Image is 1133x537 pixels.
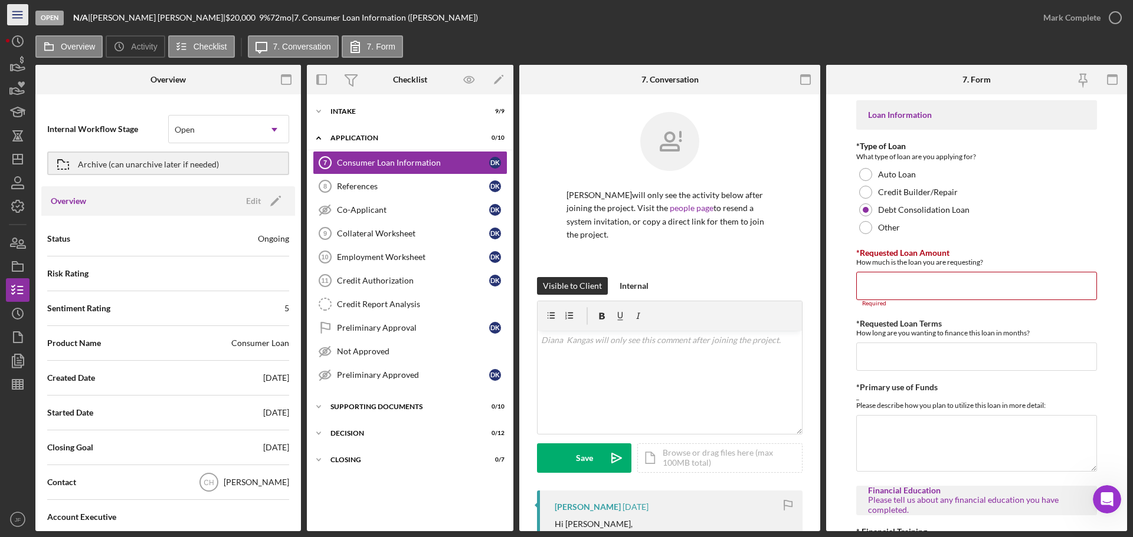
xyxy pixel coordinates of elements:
[543,277,602,295] div: Visible to Client
[47,337,101,349] span: Product Name
[47,442,93,453] span: Closing Goal
[175,125,195,134] div: Open
[483,134,505,141] div: 0 / 10
[330,108,475,115] div: Intake
[35,35,103,58] button: Overview
[868,110,1085,120] div: Loan Information
[489,275,501,286] div: D K
[337,158,489,167] div: Consumer Loan Information
[878,205,970,215] label: Debt Consolidation Loan
[367,42,395,51] label: 7. Form
[47,268,89,279] span: Risk Rating
[47,302,110,314] span: Sentiment Rating
[483,456,505,463] div: 0 / 7
[47,476,76,488] span: Contact
[194,42,227,51] label: Checklist
[856,258,1097,266] div: How much is the loan you are requesting?
[313,340,507,363] a: Not Approved
[878,187,958,197] label: Credit Builder/Repair
[106,35,165,58] button: Activity
[321,253,328,261] tspan: 10
[856,248,949,258] label: *Requested Loan Amount
[483,403,505,410] div: 0 / 10
[321,277,328,284] tspan: 11
[878,223,900,232] label: Other
[47,407,93,419] span: Started Date
[337,229,489,238] div: Collateral Worksheet
[47,151,289,175] button: Archive (can unarchive later if needed)
[330,456,475,463] div: Closing
[489,322,501,334] div: D K
[61,42,95,51] label: Overview
[337,299,507,309] div: Credit Report Analysis
[337,205,489,215] div: Co-Applicant
[313,363,507,387] a: Preliminary ApprovedDK
[313,198,507,222] a: Co-ApplicantDK
[641,75,699,84] div: 7. Conversation
[489,251,501,263] div: D K
[204,479,214,487] text: CH
[555,502,621,512] div: [PERSON_NAME]
[15,516,21,523] text: JF
[313,316,507,340] a: Preliminary ApprovalDK
[489,180,501,192] div: D K
[239,192,286,210] button: Edit
[337,276,489,285] div: Credit Authorization
[313,174,507,198] a: 8ReferencesDK
[856,318,942,328] label: *Requested Loan Terms
[962,75,991,84] div: 7. Form
[150,75,186,84] div: Overview
[313,222,507,245] a: 9Collateral WorksheetDK
[337,347,507,356] div: Not Approved
[47,233,70,245] span: Status
[273,42,331,51] label: 7. Conversation
[483,108,505,115] div: 9 / 9
[168,35,235,58] button: Checklist
[47,511,116,523] span: Account Executive
[878,170,916,179] label: Auto Loan
[263,372,289,384] div: [DATE]
[856,527,1097,536] div: * Financial Training
[313,269,507,292] a: 11Credit AuthorizationDK
[47,123,168,135] span: Internal Workflow Stage
[35,11,64,25] div: Open
[393,75,427,84] div: Checklist
[73,13,90,22] div: |
[537,277,608,295] button: Visible to Client
[292,13,478,22] div: | 7. Consumer Loan Information ([PERSON_NAME])
[231,337,289,349] div: Consumer Loan
[224,476,289,488] div: [PERSON_NAME]
[856,328,1097,337] div: How long are you wanting to finance this loan in months?
[246,192,261,210] div: Edit
[856,141,1097,151] div: *Type of Loan
[330,403,475,410] div: Supporting Documents
[576,443,593,473] div: Save
[313,151,507,174] a: 7Consumer Loan InformationDK
[330,430,475,437] div: Decision
[337,252,489,262] div: Employment Worksheet
[90,13,225,22] div: [PERSON_NAME] [PERSON_NAME] |
[337,323,489,332] div: Preliminary Approval
[225,12,256,22] span: $20,000
[566,189,773,242] p: [PERSON_NAME] will only see the activity below after joining the project. Visit the to resend a s...
[313,245,507,269] a: 10Employment WorksheetDK
[337,182,489,191] div: References
[323,230,327,237] tspan: 9
[284,302,289,314] div: 5
[1032,6,1127,29] button: Mark Complete
[537,443,631,473] button: Save
[73,12,88,22] b: N/A
[489,204,501,216] div: D K
[483,430,505,437] div: 0 / 12
[1093,485,1121,513] iframe: Intercom live chat
[323,183,327,190] tspan: 8
[78,153,219,174] div: Archive (can unarchive later if needed)
[614,277,654,295] button: Internal
[131,42,157,51] label: Activity
[856,382,938,392] label: *Primary use of Funds
[856,392,1097,410] div: _ Please describe how you plan to utilize this loan in more detail:
[330,134,475,141] div: Application
[868,486,1085,495] div: Financial Education
[489,228,501,239] div: D K
[263,407,289,419] div: [DATE]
